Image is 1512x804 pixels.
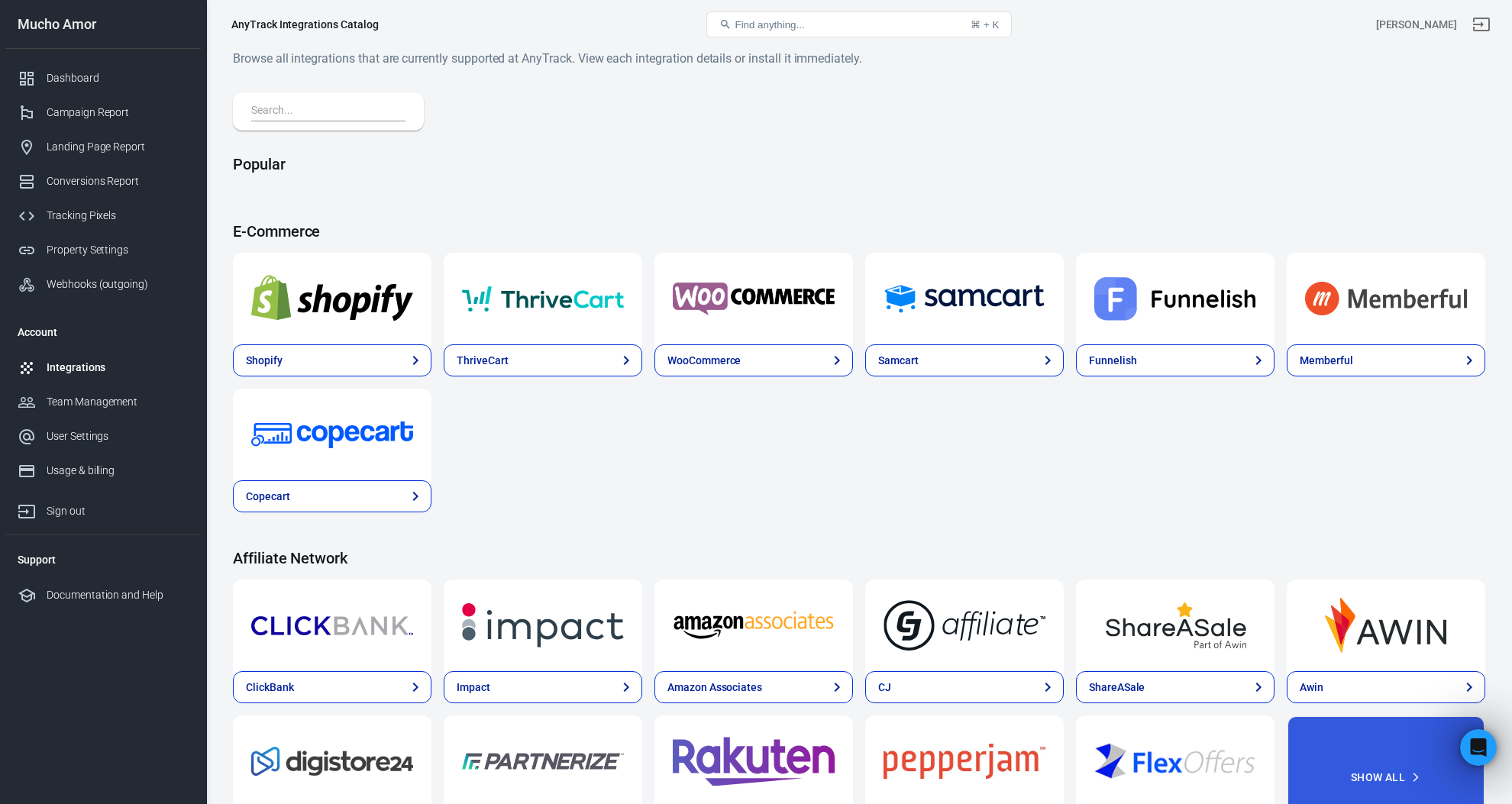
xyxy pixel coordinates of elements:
a: ShareASale [1076,580,1275,671]
div: Landing Page Report [47,139,189,155]
a: Samcart [865,344,1064,376]
a: Impact [444,580,642,671]
div: Funnelish [1089,353,1137,369]
div: ⌘ + K [971,19,999,31]
a: Impact [444,671,642,703]
div: User Settings [47,428,189,444]
h6: Browse all integrations that are currently supported at AnyTrack. View each integration details o... [233,49,1485,68]
div: Sign out [47,503,189,519]
div: Amazon Associates [667,680,762,696]
img: ShareASale [1094,598,1256,653]
img: Partnerize [462,734,624,789]
span: Find anything... [735,19,804,31]
img: ThriveCart [462,271,624,326]
div: Documentation and Help [47,587,189,603]
h4: Affiliate Network [233,549,1485,567]
a: User Settings [5,419,201,454]
div: AnyTrack Integrations Catalog [231,17,379,32]
a: Sign out [5,488,201,528]
a: Amazon Associates [654,580,853,671]
button: Find anything...⌘ + K [706,11,1012,37]
h4: E-Commerce [233,222,1485,241]
img: Amazon Associates [673,598,835,653]
div: Awin [1300,680,1323,696]
div: Team Management [47,394,189,410]
img: FlexOffers [1094,734,1256,789]
input: Search... [251,102,399,121]
div: Samcart [878,353,919,369]
a: Samcart [865,253,1064,344]
a: WooCommerce [654,253,853,344]
div: Mucho Amor [5,18,201,31]
img: Awin [1305,598,1467,653]
a: Awin [1287,580,1485,671]
div: Shopify [246,353,283,369]
img: PepperJam [884,734,1045,789]
a: Campaign Report [5,95,201,130]
a: ShareASale [1076,671,1275,703]
a: Memberful [1287,253,1485,344]
h4: Popular [233,155,1485,173]
div: Conversions Report [47,173,189,189]
iframe: Intercom live chat [1460,729,1497,766]
div: Account id: yzmGGMyF [1376,17,1457,33]
a: Landing Page Report [5,130,201,164]
div: Copecart [246,489,290,505]
a: Team Management [5,385,201,419]
img: Memberful [1305,271,1467,326]
a: ThriveCart [444,344,642,376]
a: ClickBank [233,671,431,703]
a: Tracking Pixels [5,199,201,233]
a: Conversions Report [5,164,201,199]
a: WooCommerce [654,344,853,376]
img: WooCommerce [673,271,835,326]
div: CJ [878,680,891,696]
div: ShareASale [1089,680,1145,696]
a: ThriveCart [444,253,642,344]
img: Shopify [251,271,413,326]
div: Memberful [1300,353,1353,369]
div: ThriveCart [457,353,509,369]
div: Property Settings [47,242,189,258]
div: Tracking Pixels [47,208,189,224]
a: Copecart [233,480,431,512]
a: ClickBank [233,580,431,671]
div: Campaign Report [47,105,189,121]
a: Funnelish [1076,344,1275,376]
img: Digistore24 [251,734,413,789]
img: CJ [884,598,1045,653]
li: Support [5,541,201,578]
a: Shopify [233,344,431,376]
div: WooCommerce [667,353,741,369]
div: Dashboard [47,70,189,86]
a: Amazon Associates [654,671,853,703]
a: Integrations [5,350,201,385]
img: Impact [462,598,624,653]
li: Account [5,314,201,350]
div: Usage & billing [47,463,189,479]
a: Dashboard [5,61,201,95]
img: Samcart [884,271,1045,326]
a: Awin [1287,671,1485,703]
a: Copecart [233,389,431,480]
div: Webhooks (outgoing) [47,276,189,292]
a: Usage & billing [5,454,201,488]
img: Funnelish [1094,271,1256,326]
div: ClickBank [246,680,294,696]
a: Memberful [1287,344,1485,376]
img: Rakuten [673,734,835,789]
a: Webhooks (outgoing) [5,267,201,302]
a: CJ [865,580,1064,671]
div: Impact [457,680,490,696]
img: ClickBank [251,598,413,653]
a: CJ [865,671,1064,703]
a: Funnelish [1076,253,1275,344]
a: Sign out [1463,6,1500,43]
a: Shopify [233,253,431,344]
a: Property Settings [5,233,201,267]
div: Integrations [47,360,189,376]
img: Copecart [251,407,413,462]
